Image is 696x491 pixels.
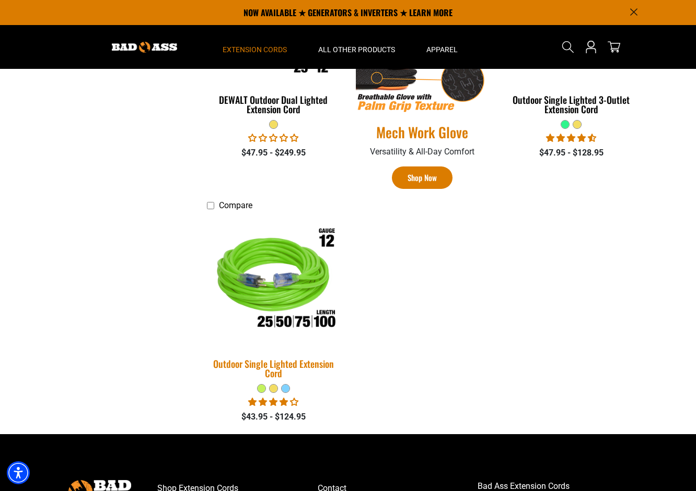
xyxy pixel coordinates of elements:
[606,41,622,53] a: cart
[411,25,473,69] summary: Apparel
[318,45,395,54] span: All Other Products
[303,25,411,69] summary: All Other Products
[7,461,30,484] div: Accessibility Menu
[207,25,303,69] summary: Extension Cords
[505,95,638,114] div: Outdoor Single Lighted 3-Outlet Extension Cord
[219,200,252,210] span: Compare
[207,359,340,378] div: Outdoor Single Lighted Extension Cord
[223,45,287,54] span: Extension Cords
[546,133,596,143] span: 4.64 stars
[560,39,576,55] summary: Search
[505,147,638,159] div: $47.95 - $128.95
[356,146,489,158] p: Versatility & All-Day Comfort
[392,166,453,189] a: Shop Now
[356,123,489,141] a: Mech Work Glove
[207,216,340,384] a: Outdoor Single Lighted Extension Cord Outdoor Single Lighted Extension Cord
[207,95,340,114] div: DEWALT Outdoor Dual Lighted Extension Cord
[207,147,340,159] div: $47.95 - $249.95
[583,25,599,69] a: Open this option
[112,42,177,53] img: Bad Ass Extension Cords
[207,411,340,423] div: $43.95 - $124.95
[426,45,458,54] span: Apparel
[201,214,347,348] img: Outdoor Single Lighted Extension Cord
[248,133,298,143] span: 0.00 stars
[248,397,298,407] span: 4.00 stars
